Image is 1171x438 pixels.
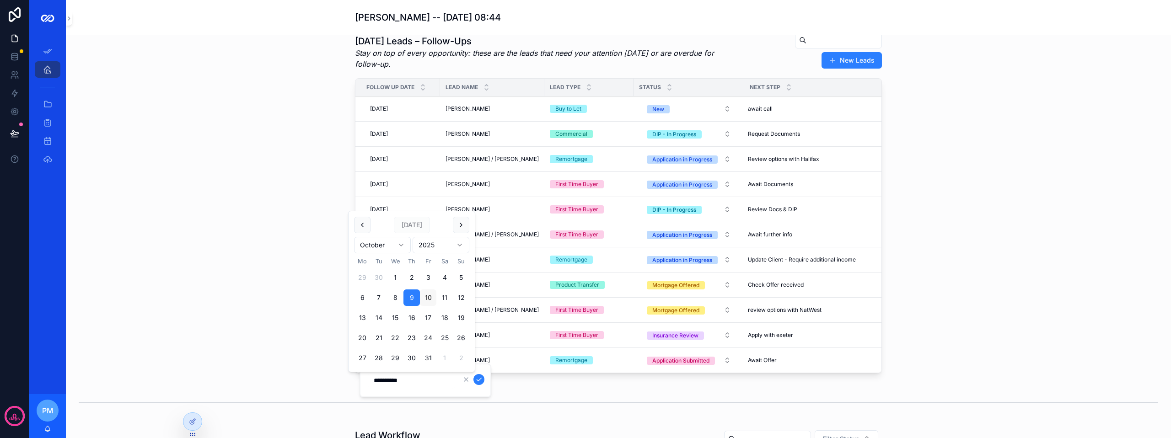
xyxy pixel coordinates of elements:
button: Select Button [639,176,738,192]
button: Saturday, 25 October 2025 [436,330,453,346]
button: Select Button [639,101,738,117]
a: Select Button [639,125,739,143]
button: Saturday, 11 October 2025 [436,289,453,306]
div: Remortgage [555,256,587,264]
a: [PERSON_NAME] [446,105,539,112]
a: Remortgage [550,356,628,364]
button: Wednesday, 29 October 2025 [387,350,403,366]
button: Select Button [639,226,738,243]
span: [DATE] [370,130,388,138]
div: Application in Progress [652,256,712,264]
button: New Leads [822,52,882,69]
button: Friday, 31 October 2025 [420,350,436,366]
a: First Time Buyer [550,205,628,214]
button: Thursday, 23 October 2025 [403,330,420,346]
div: DIP - In Progress [652,206,696,214]
a: Check Offer received [744,278,872,292]
a: Await Documents [744,177,872,192]
a: [PERSON_NAME] / [PERSON_NAME] [446,155,539,163]
button: Tuesday, 7 October 2025 [371,289,387,306]
span: [PERSON_NAME] [446,181,490,188]
th: Saturday [436,257,453,266]
a: Select Button [639,326,739,344]
a: [PERSON_NAME] [446,331,539,339]
a: Buy to Let [550,105,628,113]
div: scrollable content [29,37,66,179]
a: Select Button [639,100,739,118]
span: [DATE] [370,105,388,112]
a: [DATE] [366,202,435,217]
button: Wednesday, 15 October 2025 [387,310,403,326]
a: [PERSON_NAME] [446,130,539,138]
a: [PERSON_NAME] [446,256,539,263]
span: [PERSON_NAME] / [PERSON_NAME] [446,306,539,314]
a: await call [744,101,872,116]
th: Monday [354,257,371,266]
span: Check Offer received [748,281,804,288]
a: First Time Buyer [550,180,628,188]
span: Apply with exeter [748,331,793,339]
span: Review options with Halifax [748,155,819,163]
div: First Time Buyer [555,180,598,188]
div: First Time Buyer [555,230,598,239]
button: Select Button [639,201,738,218]
button: Saturday, 4 October 2025 [436,269,453,286]
button: Monday, 29 September 2025 [354,269,371,286]
button: Friday, 3 October 2025 [420,269,436,286]
button: Select Button [639,126,738,142]
span: Status [639,84,661,91]
span: [PERSON_NAME] [446,130,490,138]
div: First Time Buyer [555,205,598,214]
a: First Time Buyer [550,230,628,239]
div: Buy to Let [555,105,581,113]
a: [PERSON_NAME] [446,206,539,213]
button: Tuesday, 30 September 2025 [371,269,387,286]
button: Sunday, 19 October 2025 [453,310,469,326]
a: Await Offer [744,353,872,368]
a: Apply with exeter [744,328,872,342]
a: Product Transfer [550,281,628,289]
button: Friday, 17 October 2025 [420,310,436,326]
button: Saturday, 1 November 2025 [436,350,453,366]
th: Wednesday [387,257,403,266]
button: Sunday, 2 November 2025 [453,350,469,366]
div: Mortgage Offered [652,281,699,289]
th: Sunday [453,257,469,266]
a: Update Client - Require additional income [744,252,872,267]
span: Lead Type [550,84,580,91]
button: Wednesday, 8 October 2025 [387,289,403,306]
span: Follow Up Date [366,84,414,91]
span: [DATE] [370,155,388,163]
span: Await further info [748,231,792,238]
div: Application in Progress [652,155,712,164]
div: Insurance Review [652,331,698,340]
a: Select Button [639,276,739,294]
span: [DATE] [370,181,388,188]
table: October 2025 [354,257,469,366]
button: Monday, 6 October 2025 [354,289,371,306]
div: Remortgage [555,356,587,364]
div: Application Submitted [652,357,709,365]
button: Select Button [639,327,738,343]
span: [PERSON_NAME] [446,206,490,213]
span: [PERSON_NAME] / [PERSON_NAME] [446,231,539,238]
a: Review Docs & DIP [744,202,872,217]
span: [DATE] [370,206,388,213]
span: review options with NatWest [748,306,822,314]
a: Select Button [639,301,739,319]
span: Await Documents [748,181,793,188]
a: review options with NatWest [744,303,872,317]
a: [PERSON_NAME] [446,181,539,188]
div: New [652,105,664,113]
th: Thursday [403,257,420,266]
span: Next Step [750,84,780,91]
button: Tuesday, 28 October 2025 [371,350,387,366]
span: PM [42,405,54,416]
div: First Time Buyer [555,306,598,314]
a: Review options with Halifax [744,152,872,166]
a: [DATE] [366,152,435,166]
button: Today, Thursday, 9 October 2025, selected [403,289,420,306]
